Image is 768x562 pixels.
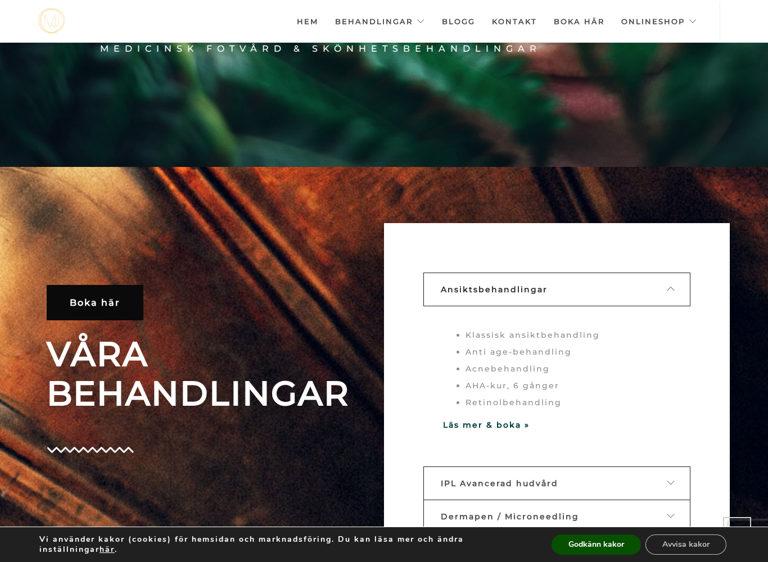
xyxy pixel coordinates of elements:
[100,545,115,555] button: här
[100,43,541,55] div: Medicinsk fotvård & skönhetsbehandlingar
[38,8,65,34] a: mjstudio mjstudio mjstudio
[47,374,376,413] span: BEHANDLINGAR
[441,284,548,294] span: Ansiktsbehandlingar
[645,534,726,555] button: Avvisa kakor
[466,377,671,394] li: AHA-kur, 6 gånger
[442,2,475,41] a: Blogg
[441,511,579,522] span: Dermapen / Microneedling
[466,394,671,411] li: Retinolbehandling
[47,334,376,374] span: VÅRA
[47,447,134,453] img: Group-4-copy-8
[554,2,604,41] a: Boka här
[423,466,690,500] a: IPL Avancerad hudvård
[38,8,65,34] img: mjstudio
[621,2,697,41] a: Onlineshop
[47,285,143,320] a: Boka här
[492,2,537,41] a: Kontakt
[423,273,690,306] a: Ansiktsbehandlingar
[423,500,690,533] a: Dermapen / Microneedling
[70,297,120,308] span: Boka här
[335,2,425,41] a: Behandlingar
[466,360,671,377] li: Acnebehandling
[297,2,318,41] a: Hem
[441,478,558,488] span: IPL Avancerad hudvård
[443,420,530,430] a: Läs mer & boka »
[552,534,641,555] button: Godkänn kakor
[39,534,526,555] p: Vi använder kakor (cookies) för hemsidan och marknadsföring. Du kan läsa mer och ändra inställnin...
[466,343,671,360] li: Anti age-behandling
[466,327,671,343] li: Klassisk ansiktbehandling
